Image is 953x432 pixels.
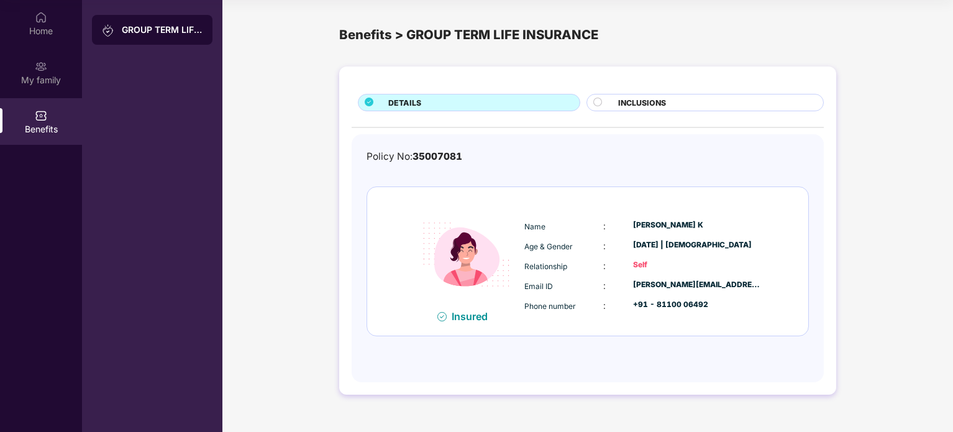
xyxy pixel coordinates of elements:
div: Benefits > GROUP TERM LIFE INSURANCE [339,25,836,45]
span: : [603,280,606,291]
img: icon [411,200,521,310]
div: [PERSON_NAME][EMAIL_ADDRESS][DOMAIN_NAME] [633,279,761,291]
img: svg+xml;base64,PHN2ZyB3aWR0aD0iMjAiIGhlaWdodD0iMjAiIHZpZXdCb3g9IjAgMCAyMCAyMCIgZmlsbD0ibm9uZSIgeG... [102,24,114,37]
span: DETAILS [388,97,421,109]
img: svg+xml;base64,PHN2ZyBpZD0iSG9tZSIgeG1sbnM9Imh0dHA6Ly93d3cudzMub3JnLzIwMDAvc3ZnIiB3aWR0aD0iMjAiIG... [35,11,47,24]
span: Email ID [524,282,553,291]
span: : [603,241,606,251]
span: Age & Gender [524,242,573,251]
div: [DATE] | [DEMOGRAPHIC_DATA] [633,239,761,251]
div: Self [633,259,761,271]
img: svg+xml;base64,PHN2ZyBpZD0iQmVuZWZpdHMiIHhtbG5zPSJodHRwOi8vd3d3LnczLm9yZy8yMDAwL3N2ZyIgd2lkdGg9Ij... [35,109,47,122]
span: : [603,260,606,271]
span: 35007081 [413,150,462,162]
span: Relationship [524,262,567,271]
span: Phone number [524,301,576,311]
span: Name [524,222,545,231]
div: Insured [452,310,495,323]
div: GROUP TERM LIFE INSURANCE [122,24,203,36]
span: : [603,300,606,311]
div: +91 - 81100 06492 [633,299,761,311]
img: svg+xml;base64,PHN2ZyB3aWR0aD0iMjAiIGhlaWdodD0iMjAiIHZpZXdCb3g9IjAgMCAyMCAyMCIgZmlsbD0ibm9uZSIgeG... [35,60,47,73]
div: Policy No: [367,149,462,164]
img: svg+xml;base64,PHN2ZyB4bWxucz0iaHR0cDovL3d3dy53My5vcmcvMjAwMC9zdmciIHdpZHRoPSIxNiIgaGVpZ2h0PSIxNi... [437,312,447,321]
span: : [603,221,606,231]
div: [PERSON_NAME] K [633,219,761,231]
span: INCLUSIONS [618,97,666,109]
